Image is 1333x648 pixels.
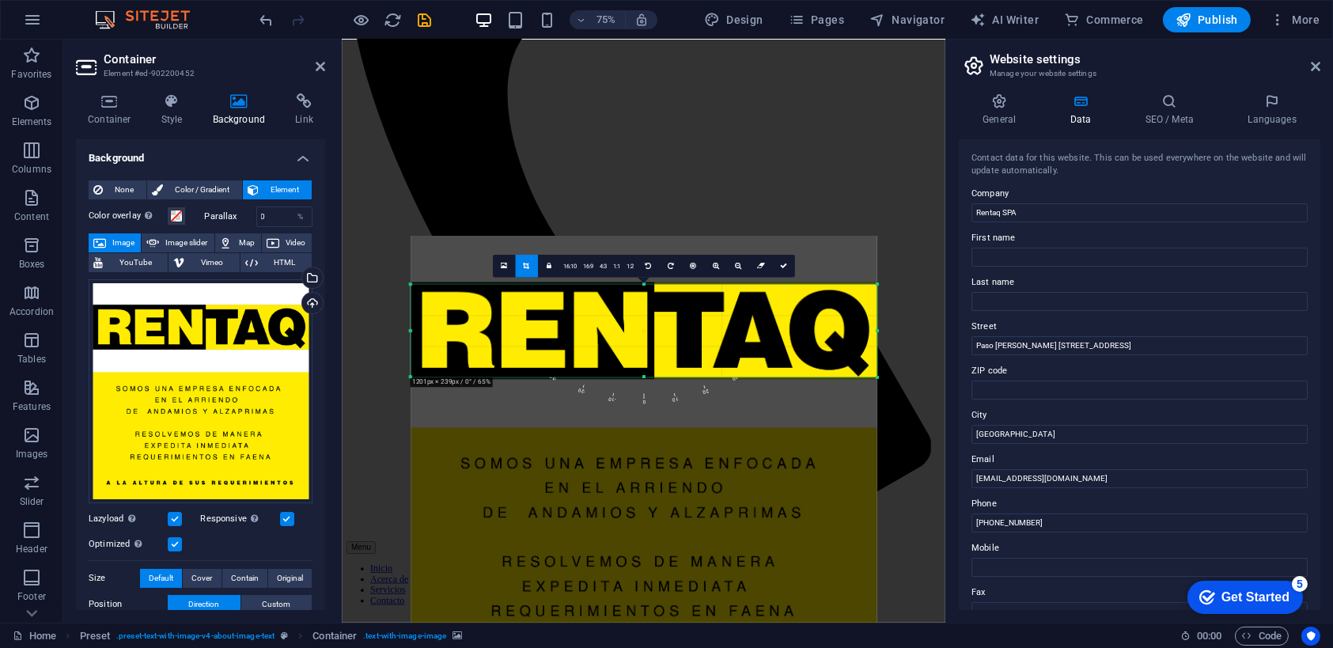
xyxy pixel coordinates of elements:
p: Boxes [19,258,45,271]
div: HOME2-03-Wo_M4LWM-PNs7eRoN5APGQ.jpg [89,279,312,503]
label: City [971,406,1308,425]
span: AI Writer [970,12,1039,28]
a: 16:10 [560,256,580,279]
button: AI Writer [964,7,1045,32]
a: 1:2 [623,256,637,279]
label: First name [971,229,1308,248]
h4: Background [201,93,284,127]
a: Crop mode [515,255,538,278]
a: 1:1 [610,256,623,279]
div: Get Started [43,17,111,32]
button: Navigator [863,7,951,32]
h2: Container [104,52,325,66]
a: Rotate left 90° [637,255,660,278]
h4: Languages [1224,93,1320,127]
a: Center [682,255,705,278]
p: Slider [20,495,44,508]
span: Contain [231,569,259,588]
label: Color overlay [89,207,168,225]
p: Header [16,543,47,555]
h4: General [959,93,1046,127]
span: Commerce [1064,12,1144,28]
p: Columns [12,163,51,176]
h2: Website settings [990,52,1320,66]
p: Favorites [11,68,51,81]
span: Direction [189,595,220,614]
span: Image [111,233,136,252]
div: Get Started 5 items remaining, 0% complete [9,8,124,41]
span: YouTube [108,253,163,272]
button: Design [698,7,770,32]
p: Features [13,400,51,413]
span: . preset-text-with-image-v4-about-image-text [116,627,275,646]
button: Custom [241,595,312,614]
button: Element [243,180,312,199]
span: Element [263,180,307,199]
button: reload [384,10,403,29]
button: undo [257,10,276,29]
div: 1201px × 239px / 0° / 65% [410,378,493,388]
span: Click to select. Double-click to edit [312,627,357,646]
button: HTML [240,253,312,272]
p: Accordion [9,305,54,318]
span: Map [237,233,256,252]
label: Mobile [971,539,1308,558]
a: 16:9 [580,256,596,279]
i: This element is a customizable preset [281,631,288,640]
span: Navigator [869,12,945,28]
a: Zoom out [727,255,750,278]
span: Pages [789,12,844,28]
button: save [415,10,434,29]
button: Direction [168,595,240,614]
span: Video [284,233,307,252]
p: Elements [12,116,52,128]
a: Click to cancel selection. Double-click to open Pages [13,627,56,646]
h6: 75% [593,10,619,29]
button: Vimeo [169,253,239,272]
button: Pages [782,7,850,32]
button: Click here to leave preview mode and continue editing [352,10,371,29]
label: Lazyload [89,510,168,529]
span: Vimeo [189,253,234,272]
label: Parallax [205,212,256,221]
a: Keep aspect ratio [538,255,561,278]
span: Click to select. Double-click to edit [80,627,111,646]
button: More [1263,7,1326,32]
div: Contact data for this website. This can be used everywhere on the website and will update automat... [971,152,1308,178]
h4: SEO / Meta [1121,93,1224,127]
span: 00 00 [1197,627,1221,646]
h4: Style [150,93,201,127]
a: Select files from the file manager, stock photos, or upload file(s) [493,255,516,278]
label: Phone [971,495,1308,513]
label: Optimized [89,535,168,554]
span: Code [1242,627,1282,646]
i: Undo: Delete elements (Ctrl+Z) [258,11,276,29]
h3: Element #ed-902200452 [104,66,293,81]
label: ZIP code [971,362,1308,381]
a: Confirm [772,255,795,278]
span: Cover [191,569,212,588]
a: Reset [749,255,772,278]
label: Responsive [201,510,280,529]
button: Color / Gradient [147,180,242,199]
h4: Data [1046,93,1121,127]
div: % [290,207,312,226]
label: Email [971,450,1308,469]
span: Image slider [164,233,209,252]
label: Position [89,595,168,614]
nav: breadcrumb [80,627,463,646]
button: 75% [570,10,626,29]
button: Contain [222,569,267,588]
span: Design [704,12,763,28]
span: More [1270,12,1320,28]
button: None [89,180,146,199]
span: HTML [263,253,307,272]
p: Content [14,210,49,223]
h4: Background [76,139,325,168]
button: YouTube [89,253,168,272]
span: . text-with-image-image [363,627,446,646]
p: Tables [17,353,46,366]
button: Image slider [142,233,214,252]
label: Last name [971,273,1308,292]
a: 4:3 [596,256,610,279]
